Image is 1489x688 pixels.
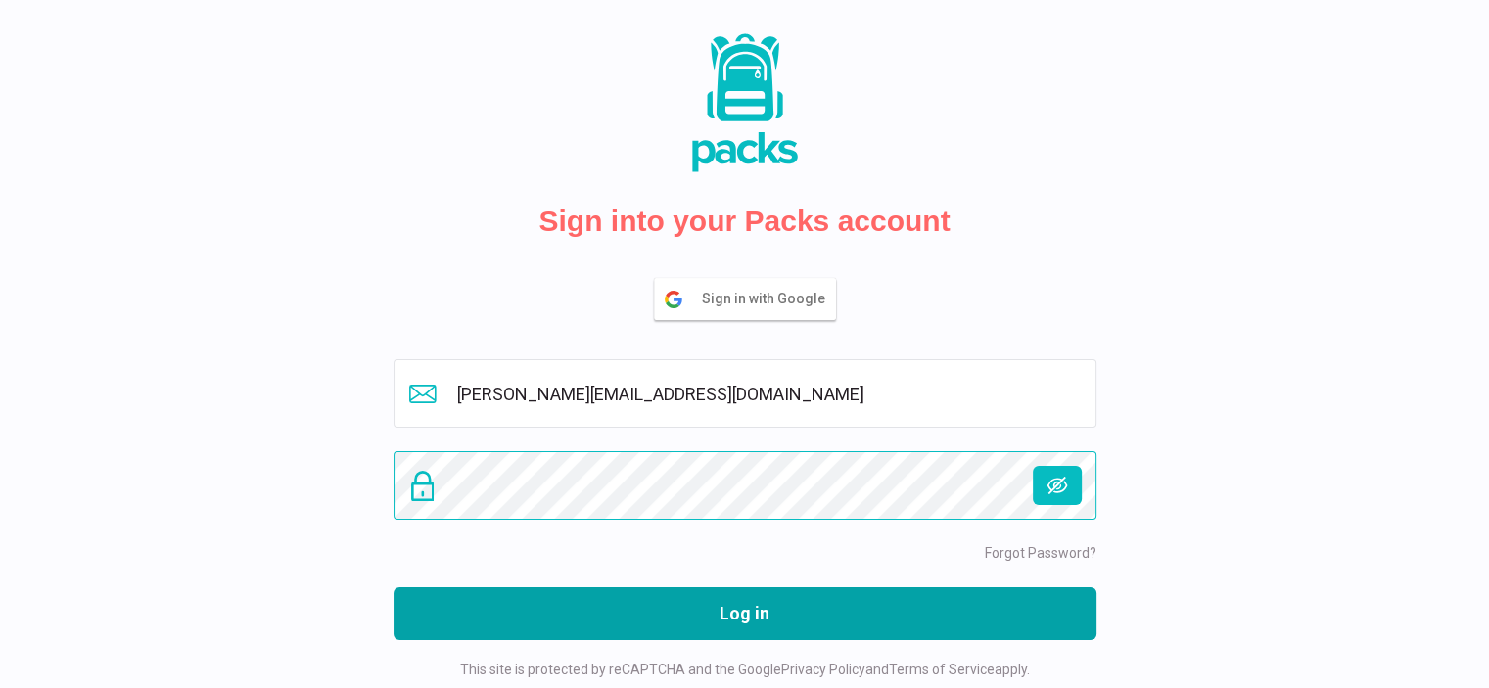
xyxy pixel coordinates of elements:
input: Email address [394,359,1096,428]
p: This site is protected by reCAPTCHA and the Google and apply. [460,660,1030,680]
button: Sign in with Google [654,278,836,320]
span: Sign in with Google [702,279,835,319]
h2: Sign into your Packs account [538,204,950,239]
button: Log in [394,587,1096,640]
a: Privacy Policy [781,662,865,677]
img: Packs Logo [647,29,843,176]
a: Forgot Password? [985,545,1096,561]
a: Terms of Service [889,662,995,677]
